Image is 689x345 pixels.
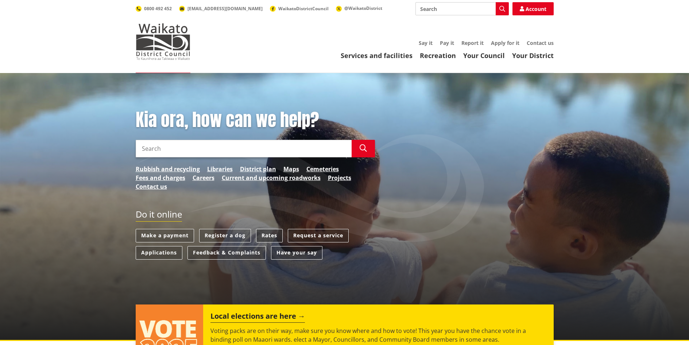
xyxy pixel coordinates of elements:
[344,5,382,11] span: @WaikatoDistrict
[270,5,329,12] a: WaikatoDistrictCouncil
[240,165,276,173] a: District plan
[187,246,266,260] a: Feedback & Complaints
[512,2,554,15] a: Account
[440,39,454,46] a: Pay it
[136,5,172,12] a: 0800 492 452
[136,165,200,173] a: Rubbish and recycling
[341,51,413,60] a: Services and facilities
[419,39,433,46] a: Say it
[144,5,172,12] span: 0800 492 452
[336,5,382,11] a: @WaikatoDistrict
[207,165,233,173] a: Libraries
[136,246,182,260] a: Applications
[256,229,283,242] a: Rates
[328,173,351,182] a: Projects
[512,51,554,60] a: Your District
[199,229,251,242] a: Register a dog
[655,314,682,341] iframe: Messenger Launcher
[527,39,554,46] a: Contact us
[136,173,185,182] a: Fees and charges
[193,173,214,182] a: Careers
[283,165,299,173] a: Maps
[491,39,519,46] a: Apply for it
[306,165,339,173] a: Cemeteries
[187,5,263,12] span: [EMAIL_ADDRESS][DOMAIN_NAME]
[210,312,305,323] h2: Local elections are here
[179,5,263,12] a: [EMAIL_ADDRESS][DOMAIN_NAME]
[288,229,349,242] a: Request a service
[415,2,509,15] input: Search input
[136,182,167,191] a: Contact us
[210,326,546,344] p: Voting packs are on their way, make sure you know where and how to vote! This year you have the c...
[420,51,456,60] a: Recreation
[463,51,505,60] a: Your Council
[136,140,352,157] input: Search input
[222,173,321,182] a: Current and upcoming roadworks
[461,39,484,46] a: Report it
[136,110,375,131] h1: Kia ora, how can we help?
[136,229,194,242] a: Make a payment
[278,5,329,12] span: WaikatoDistrictCouncil
[136,209,182,222] h2: Do it online
[271,246,322,260] a: Have your say
[136,23,190,60] img: Waikato District Council - Te Kaunihera aa Takiwaa o Waikato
